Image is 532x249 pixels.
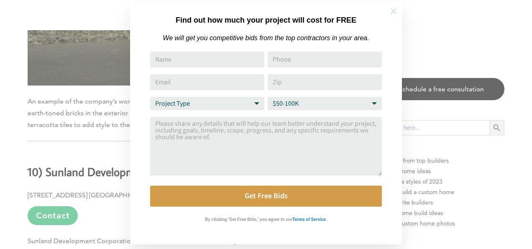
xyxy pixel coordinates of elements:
strong: Terms of Service [292,217,326,222]
input: Email Address [150,74,264,90]
strong: By clicking 'Get Free Bids,' you agree to our [205,217,292,222]
a: Terms of Service [292,215,326,222]
input: Name [150,52,264,67]
em: We will get you competitive bids from the top contractors in your area. [163,34,369,41]
button: Get Free Bids [150,186,382,207]
strong: Find out how much your project will cost for FREE [176,16,356,24]
input: Phone [268,52,382,67]
select: Project Type [150,97,264,110]
textarea: Comment or Message [150,117,382,176]
select: Budget Range [268,97,382,110]
input: Zip [268,74,382,90]
iframe: Drift Widget Chat Controller [490,207,522,239]
strong: . [326,217,327,222]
